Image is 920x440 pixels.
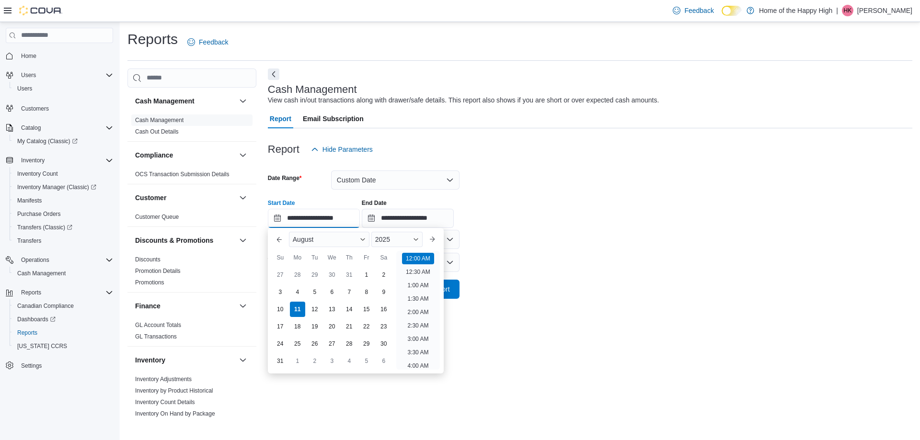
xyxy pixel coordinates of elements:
span: Cash Management [17,270,66,277]
p: | [836,5,838,16]
span: Purchase Orders [13,208,113,220]
ul: Time [396,251,440,370]
span: Cash Out Details [135,128,179,135]
a: Dashboards [10,313,117,326]
span: Dashboards [13,314,113,325]
a: Promotion Details [135,268,181,274]
div: day-8 [359,284,374,300]
button: Customer [135,193,235,203]
span: Catalog [21,124,41,132]
a: Transfers (Classic) [10,221,117,234]
button: Reports [2,286,117,299]
a: Inventory Manager (Classic) [13,181,100,193]
a: Cash Management [135,117,184,124]
div: day-26 [307,336,322,351]
span: Hide Parameters [322,145,373,154]
a: Discounts [135,256,161,263]
div: day-31 [342,267,357,282]
div: day-29 [359,336,374,351]
li: 1:00 AM [403,280,432,291]
button: Reports [10,326,117,339]
span: Customers [21,105,49,113]
div: day-28 [290,267,305,282]
div: day-14 [342,302,357,317]
li: 2:00 AM [403,306,432,318]
div: day-9 [376,284,391,300]
a: Inventory Manager (Classic) [10,181,117,194]
span: Inventory [21,157,45,164]
button: Cash Management [10,267,117,280]
h3: Customer [135,193,166,203]
div: Customer [127,211,256,226]
span: August [293,236,314,243]
div: Cash Management [127,114,256,141]
span: Manifests [13,195,113,206]
a: Inventory Adjustments [135,376,192,383]
span: Inventory Count [17,170,58,178]
div: day-27 [273,267,288,282]
button: Inventory [237,354,249,366]
span: Feedback [684,6,713,15]
a: Feedback [669,1,717,20]
button: Operations [2,253,117,267]
span: GL Transactions [135,333,177,340]
li: 2:30 AM [403,320,432,331]
span: Customers [17,102,113,114]
a: Settings [17,360,46,372]
span: Users [17,85,32,92]
div: day-27 [324,336,340,351]
span: Dashboards [17,316,56,323]
button: Previous Month [272,232,287,247]
span: Reports [13,327,113,338]
div: day-18 [290,319,305,334]
button: Customer [237,192,249,203]
span: Purchase Orders [17,210,61,218]
div: Compliance [127,169,256,184]
button: Compliance [135,150,235,160]
h3: Discounts & Promotions [135,236,213,245]
li: 12:30 AM [402,266,434,278]
div: day-5 [307,284,322,300]
a: Cash Out Details [135,128,179,135]
button: Inventory [17,155,48,166]
button: Users [17,69,40,81]
button: Operations [17,254,53,266]
div: day-21 [342,319,357,334]
div: Tu [307,250,322,265]
h3: Compliance [135,150,173,160]
button: Reports [17,287,45,298]
span: Canadian Compliance [17,302,74,310]
div: day-2 [376,267,391,282]
a: Promotions [135,279,164,286]
span: [US_STATE] CCRS [17,342,67,350]
span: Inventory Manager (Classic) [17,183,96,191]
span: Report [270,109,291,128]
nav: Complex example [6,45,113,397]
span: Inventory by Product Historical [135,387,213,395]
h3: Cash Management [135,96,195,106]
span: Canadian Compliance [13,300,113,312]
span: Users [21,71,36,79]
label: End Date [362,199,387,207]
input: Dark Mode [722,6,742,16]
div: day-3 [324,353,340,369]
span: Inventory Count Details [135,398,195,406]
a: Cash Management [13,268,69,279]
span: Email Subscription [303,109,364,128]
div: day-15 [359,302,374,317]
div: View cash in/out transactions along with drawer/safe details. This report also shows if you are s... [268,95,659,105]
a: OCS Transaction Submission Details [135,171,230,178]
button: Home [2,49,117,63]
a: My Catalog (Classic) [13,135,81,147]
span: Settings [17,360,113,372]
a: Inventory Count [13,168,62,180]
button: Open list of options [446,259,454,266]
button: Inventory Count [10,167,117,181]
a: My Catalog (Classic) [10,135,117,148]
button: Customers [2,101,117,115]
a: GL Account Totals [135,322,181,328]
label: Date Range [268,174,302,182]
div: day-23 [376,319,391,334]
span: Cash Management [135,116,184,124]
